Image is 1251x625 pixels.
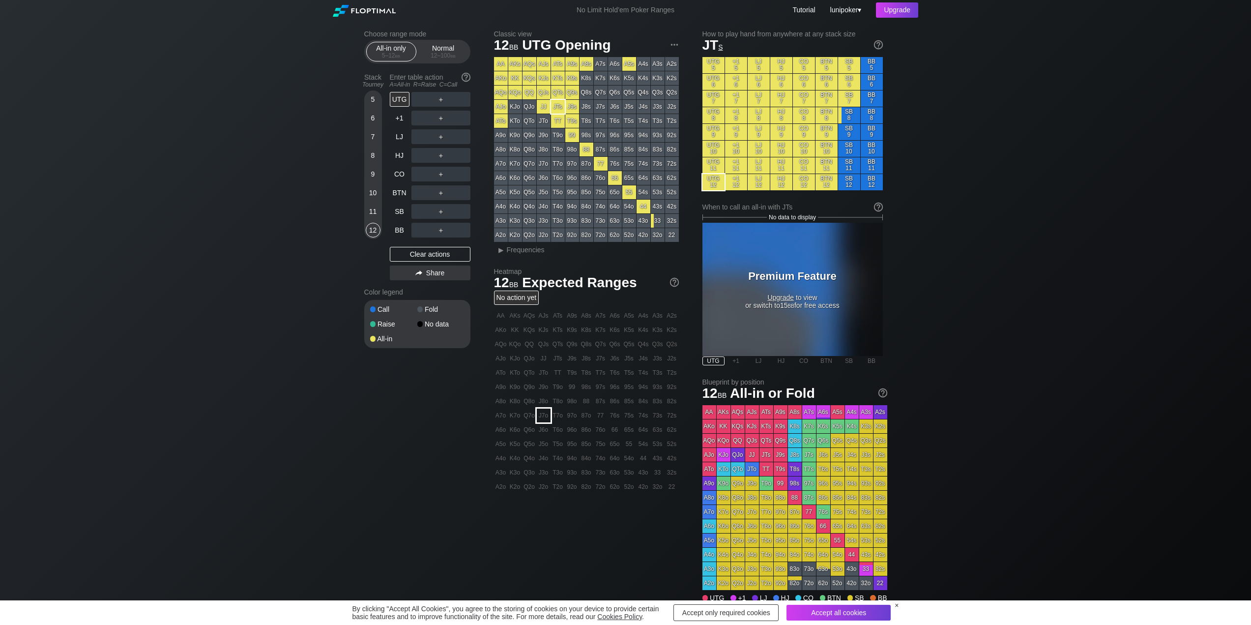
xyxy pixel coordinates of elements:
div: No Limit Hold’em Poker Ranges [562,6,689,16]
div: BTN [390,185,409,200]
div: 95o [565,185,579,199]
div: J4o [537,200,551,213]
div: K3s [651,71,665,85]
div: Q7s [594,86,608,99]
div: T5o [551,185,565,199]
a: Tutorial [792,6,815,14]
div: +1 12 [725,174,747,190]
div: 22 [665,228,679,242]
div: 65o [608,185,622,199]
div: 55 [622,185,636,199]
div: +1 10 [725,141,747,157]
div: ▸ [495,244,508,256]
div: J5s [622,100,636,114]
div: UTG [390,92,409,107]
div: 76s [608,157,622,171]
div: A9o [494,128,508,142]
div: ＋ [411,111,470,125]
div: +1 11 [725,157,747,174]
div: SB 5 [838,57,860,73]
h2: Choose range mode [364,30,470,38]
div: QTo [523,114,536,128]
a: Cookies Policy [597,613,642,621]
div: 63s [651,171,665,185]
div: 86o [580,171,593,185]
div: K4s [637,71,650,85]
div: K2o [508,228,522,242]
div: 94o [565,200,579,213]
div: 97s [594,128,608,142]
span: s [718,41,723,52]
div: 93o [565,214,579,228]
div: BTN 8 [815,107,838,123]
div: Q4s [637,86,650,99]
div: ＋ [411,185,470,200]
div: T7s [594,114,608,128]
div: HJ 5 [770,57,792,73]
div: LJ 6 [748,74,770,90]
div: SB 8 [838,107,860,123]
div: 75o [594,185,608,199]
div: Accept all cookies [786,605,891,621]
div: 95s [622,128,636,142]
div: +1 9 [725,124,747,140]
div: AA [494,57,508,71]
div: 73o [594,214,608,228]
div: UTG 12 [702,174,725,190]
div: 82s [665,143,679,156]
div: A9s [565,57,579,71]
div: BTN 5 [815,57,838,73]
div: T7o [551,157,565,171]
div: No data [417,321,465,327]
div: +1 6 [725,74,747,90]
div: 32o [651,228,665,242]
div: ＋ [411,92,470,107]
div: J6o [537,171,551,185]
div: 66 [608,171,622,185]
div: KK [508,71,522,85]
div: SB 11 [838,157,860,174]
div: 32s [665,214,679,228]
div: J9o [537,128,551,142]
div: 42o [637,228,650,242]
div: CO 10 [793,141,815,157]
div: HJ 12 [770,174,792,190]
div: ＋ [411,148,470,163]
div: UTG 11 [702,157,725,174]
span: bb [509,41,519,52]
div: K5o [508,185,522,199]
div: HJ 9 [770,124,792,140]
div: BB 11 [861,157,883,174]
div: SB 7 [838,90,860,107]
div: ATo [494,114,508,128]
img: Floptimal logo [333,5,396,17]
div: 53s [651,185,665,199]
div: HJ 11 [770,157,792,174]
div: ▾ [828,4,863,15]
div: BB 10 [861,141,883,157]
img: ellipsis.fd386fe8.svg [669,39,680,50]
div: 74s [637,157,650,171]
div: Enter table action [390,69,470,92]
div: UTG 8 [702,107,725,123]
div: 77 [594,157,608,171]
div: QJs [537,86,551,99]
div: LJ 5 [748,57,770,73]
div: 42s [665,200,679,213]
div: A4s [637,57,650,71]
div: T2o [551,228,565,242]
img: help.32db89a4.svg [873,39,884,50]
div: 84o [580,200,593,213]
div: 8 [366,148,380,163]
img: help.32db89a4.svg [669,277,680,288]
div: 87o [580,157,593,171]
div: 83s [651,143,665,156]
div: AKo [494,71,508,85]
div: All-in [370,335,417,342]
div: T4s [637,114,650,128]
div: 97o [565,157,579,171]
div: J2o [537,228,551,242]
div: ATs [551,57,565,71]
div: Q6o [523,171,536,185]
div: Upgrade [876,2,918,18]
